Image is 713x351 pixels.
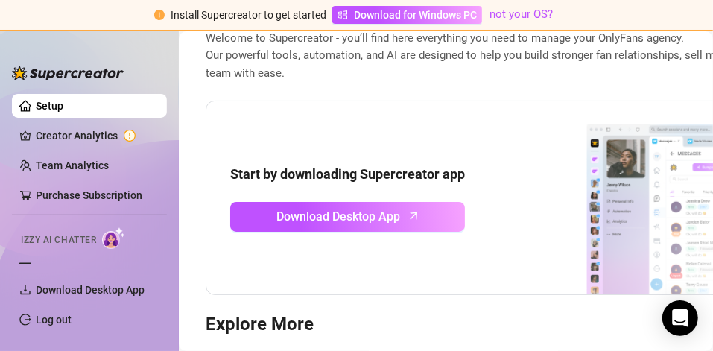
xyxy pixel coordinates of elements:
div: Open Intercom Messenger [662,300,698,336]
img: logo-BBDzfeDw.svg [12,66,124,80]
a: not your OS? [489,7,553,21]
span: windows [338,10,348,20]
a: Creator Analytics exclamation-circle [36,124,155,148]
span: Izzy AI Chatter [21,233,96,247]
span: Download for Windows PC [354,7,477,23]
span: Install Supercreator to get started [171,9,326,21]
a: Content [36,262,74,273]
span: Download Desktop App [36,284,145,296]
span: download [19,284,31,296]
a: Log out [36,314,72,326]
a: Purchase Subscription [36,183,155,207]
a: Setup [36,100,63,112]
span: Download Desktop App [277,207,401,226]
strong: Start by downloading Supercreator app [230,166,465,182]
a: Team Analytics [36,159,109,171]
span: exclamation-circle [154,10,165,20]
a: Download Desktop Apparrow-up [230,202,465,232]
span: arrow-up [405,207,422,224]
a: Download for Windows PC [332,6,482,24]
img: AI Chatter [102,227,125,249]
